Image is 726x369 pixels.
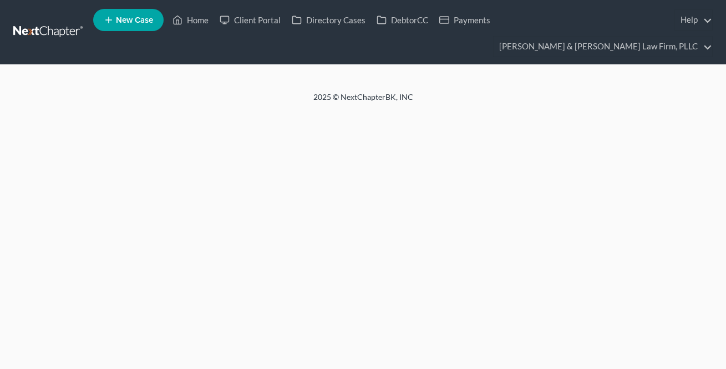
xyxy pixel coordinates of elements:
[494,37,712,57] a: [PERSON_NAME] & [PERSON_NAME] Law Firm, PLLC
[93,9,164,31] new-legal-case-button: New Case
[434,10,496,30] a: Payments
[675,10,712,30] a: Help
[214,10,286,30] a: Client Portal
[286,10,371,30] a: Directory Cases
[371,10,434,30] a: DebtorCC
[47,92,679,112] div: 2025 © NextChapterBK, INC
[167,10,214,30] a: Home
